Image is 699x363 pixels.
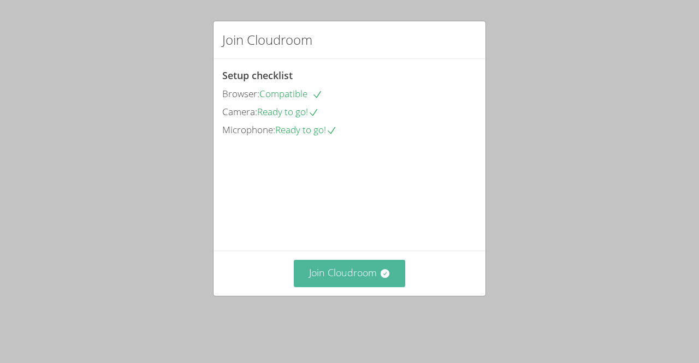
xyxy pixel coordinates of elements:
span: Ready to go! [257,105,319,118]
h2: Join Cloudroom [222,30,312,50]
span: Compatible [259,87,323,100]
button: Join Cloudroom [294,260,406,287]
span: Ready to go! [275,123,337,136]
span: Microphone: [222,123,275,136]
span: Browser: [222,87,259,100]
span: Camera: [222,105,257,118]
span: Setup checklist [222,69,293,82]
